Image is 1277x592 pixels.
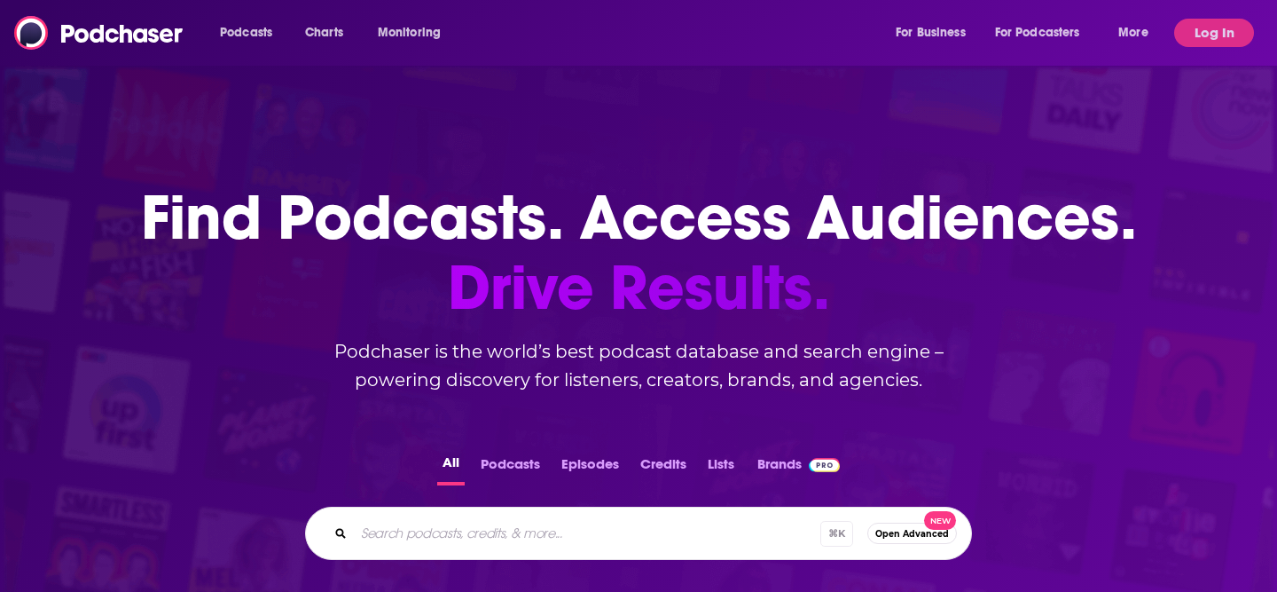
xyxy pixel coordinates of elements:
span: New [924,511,956,530]
img: Podchaser Pro [809,458,840,472]
button: open menu [1106,19,1171,47]
button: open menu [983,19,1106,47]
span: ⌘ K [820,521,853,547]
button: Credits [635,451,692,485]
h1: Find Podcasts. Access Audiences. [141,183,1137,323]
button: Open AdvancedNew [867,523,957,544]
span: Monitoring [378,20,441,45]
a: BrandsPodchaser Pro [757,451,840,485]
div: Search podcasts, credits, & more... [305,507,972,560]
input: Search podcasts, credits, & more... [354,519,820,548]
a: Charts [294,19,354,47]
h2: Podchaser is the world’s best podcast database and search engine – powering discovery for listene... [284,337,993,394]
button: All [437,451,465,485]
span: For Business [896,20,966,45]
button: open menu [208,19,295,47]
button: Log In [1174,19,1254,47]
button: Episodes [556,451,624,485]
button: open menu [365,19,464,47]
button: Podcasts [475,451,545,485]
span: Drive Results. [141,253,1137,323]
span: Charts [305,20,343,45]
span: Podcasts [220,20,272,45]
button: Lists [702,451,740,485]
span: For Podcasters [995,20,1080,45]
button: open menu [883,19,988,47]
img: Podchaser - Follow, Share and Rate Podcasts [14,16,184,50]
span: More [1118,20,1148,45]
span: Open Advanced [875,529,949,539]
